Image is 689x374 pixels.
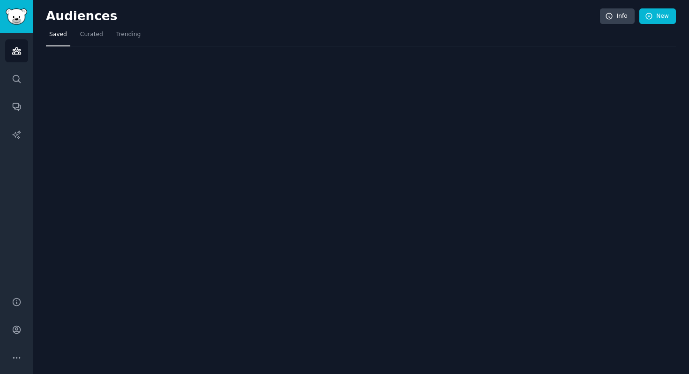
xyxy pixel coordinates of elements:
span: Saved [49,30,67,39]
a: Info [600,8,635,24]
a: Trending [113,27,144,46]
a: New [639,8,676,24]
img: GummySearch logo [6,8,27,25]
span: Trending [116,30,141,39]
a: Curated [77,27,106,46]
a: Saved [46,27,70,46]
h2: Audiences [46,9,600,24]
span: Curated [80,30,103,39]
